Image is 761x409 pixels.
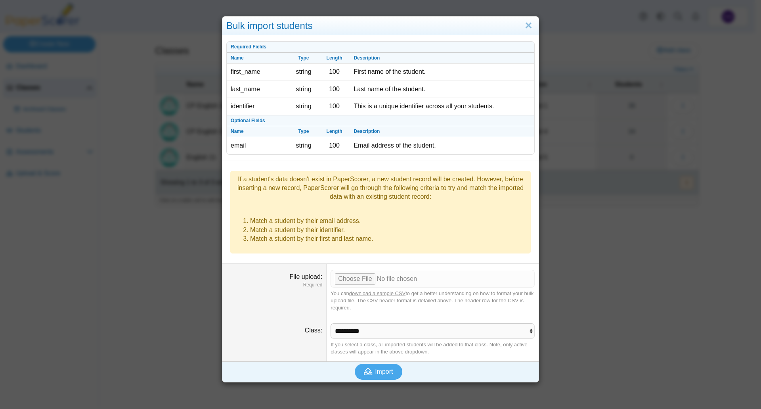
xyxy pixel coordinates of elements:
th: Optional Fields [227,115,534,127]
td: string [288,98,319,115]
th: Required Fields [227,42,534,53]
label: File upload [290,273,323,280]
th: Type [288,53,319,64]
div: If you select a class, all imported students will be added to that class. Note, only active class... [331,341,535,355]
td: last_name [227,81,288,98]
td: string [288,81,319,98]
th: Length [319,126,350,137]
td: Last name of the student. [350,81,534,98]
th: Type [288,126,319,137]
a: Close [522,19,535,33]
li: Match a student by their email address. [250,217,527,225]
td: email [227,137,288,154]
li: Match a student by their first and last name. [250,234,527,243]
label: Class [305,327,322,334]
div: Bulk import students [222,17,539,35]
td: 100 [319,137,350,154]
td: First name of the student. [350,63,534,81]
li: Match a student by their identifier. [250,226,527,234]
dfn: Required [226,282,322,288]
td: 100 [319,63,350,81]
td: identifier [227,98,288,115]
td: This is a unique identifier across all your students. [350,98,534,115]
a: download a sample CSV [349,290,405,296]
td: first_name [227,63,288,81]
td: 100 [319,98,350,115]
div: You can to get a better understanding on how to format your bulk upload file. The CSV header form... [331,290,535,312]
td: string [288,63,319,81]
div: If a student's data doesn't exist in PaperScorer, a new student record will be created. However, ... [234,175,527,202]
td: string [288,137,319,154]
th: Name [227,126,288,137]
span: Import [375,368,393,375]
td: 100 [319,81,350,98]
button: Import [355,364,402,380]
th: Description [350,126,534,137]
td: Email address of the student. [350,137,534,154]
th: Length [319,53,350,64]
th: Description [350,53,534,64]
th: Name [227,53,288,64]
